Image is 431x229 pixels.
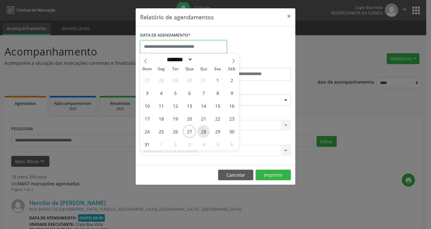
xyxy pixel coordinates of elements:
span: Agosto 14, 2025 [197,99,210,112]
span: Agosto 29, 2025 [211,125,224,138]
span: Agosto 25, 2025 [155,125,167,138]
span: Agosto 17, 2025 [141,112,153,125]
span: Agosto 11, 2025 [155,99,167,112]
span: Setembro 1, 2025 [155,138,167,150]
span: Agosto 15, 2025 [211,99,224,112]
span: Agosto 9, 2025 [225,87,238,99]
h5: Relatório de agendamentos [140,13,214,21]
button: Close [283,8,295,24]
span: Seg [154,67,168,71]
span: Agosto 26, 2025 [169,125,182,138]
span: Agosto 12, 2025 [169,99,182,112]
span: Setembro 6, 2025 [225,138,238,150]
span: Agosto 1, 2025 [211,74,224,86]
span: Setembro 2, 2025 [169,138,182,150]
span: Ter [168,67,182,71]
label: DATA DE AGENDAMENTO [140,30,190,40]
span: Dom [140,67,154,71]
span: Julho 31, 2025 [197,74,210,86]
span: Agosto 21, 2025 [197,112,210,125]
span: Agosto 23, 2025 [225,112,238,125]
button: Cancelar [218,170,253,181]
span: Agosto 10, 2025 [141,99,153,112]
span: Agosto 20, 2025 [183,112,196,125]
span: Setembro 3, 2025 [183,138,196,150]
span: Agosto 13, 2025 [183,99,196,112]
span: Agosto 16, 2025 [225,99,238,112]
span: Agosto 24, 2025 [141,125,153,138]
span: Agosto 6, 2025 [183,87,196,99]
label: ATÉ [217,58,291,68]
span: Agosto 30, 2025 [225,125,238,138]
span: Julho 29, 2025 [169,74,182,86]
span: Agosto 7, 2025 [197,87,210,99]
span: Agosto 2, 2025 [225,74,238,86]
button: Imprimir [256,170,291,181]
span: Agosto 28, 2025 [197,125,210,138]
input: Year [193,56,214,63]
span: Agosto 3, 2025 [141,87,153,99]
span: Agosto 22, 2025 [211,112,224,125]
span: Qua [182,67,197,71]
span: Agosto 18, 2025 [155,112,167,125]
span: Agosto 4, 2025 [155,87,167,99]
span: Julho 30, 2025 [183,74,196,86]
span: Sex [211,67,225,71]
span: Agosto 5, 2025 [169,87,182,99]
span: Julho 28, 2025 [155,74,167,86]
span: Agosto 31, 2025 [141,138,153,150]
span: Julho 27, 2025 [141,74,153,86]
span: Agosto 8, 2025 [211,87,224,99]
span: Setembro 5, 2025 [211,138,224,150]
select: Month [165,56,193,63]
span: Agosto 27, 2025 [183,125,196,138]
span: Qui [197,67,211,71]
span: Setembro 4, 2025 [197,138,210,150]
span: Sáb [225,67,239,71]
span: Agosto 19, 2025 [169,112,182,125]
